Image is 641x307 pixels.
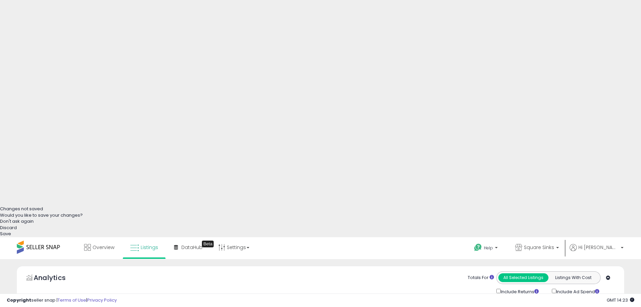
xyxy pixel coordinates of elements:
[570,244,624,259] a: Hi [PERSON_NAME]
[93,244,114,251] span: Overview
[79,237,119,257] a: Overview
[468,275,494,281] div: Totals For
[578,244,619,251] span: Hi [PERSON_NAME]
[498,273,548,282] button: All Selected Listings
[7,297,31,303] strong: Copyright
[34,273,79,284] h5: Analytics
[141,244,158,251] span: Listings
[469,238,504,259] a: Help
[213,237,254,257] a: Settings
[181,244,203,251] span: DataHub
[169,237,208,257] a: DataHub
[125,237,163,257] a: Listings
[58,297,86,303] a: Terms of Use
[7,297,117,304] div: seller snap | |
[510,237,564,259] a: Square Sinks
[607,297,634,303] span: 2025-08-15 14:23 GMT
[474,243,482,252] i: Get Help
[87,297,117,303] a: Privacy Policy
[202,241,214,247] div: Tooltip anchor
[484,245,493,251] span: Help
[524,244,554,251] span: Square Sinks
[548,273,598,282] button: Listings With Cost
